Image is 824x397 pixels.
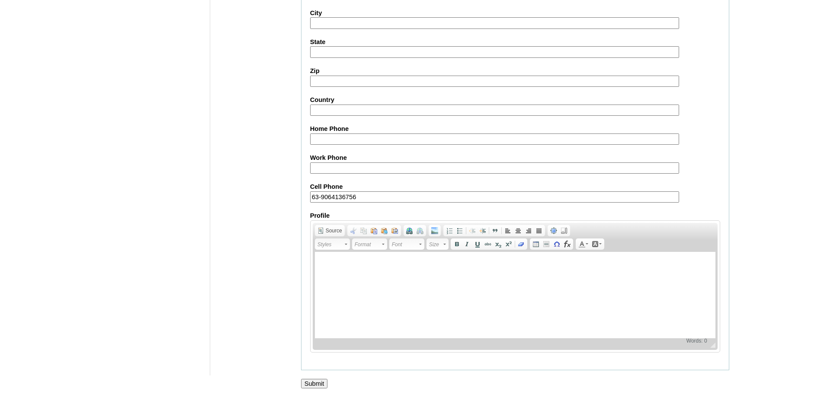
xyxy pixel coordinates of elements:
[352,238,387,250] a: Format
[590,239,603,249] a: Background Color
[415,226,425,235] a: Unlink
[478,226,488,235] a: Increase Indent
[685,337,709,344] div: Statistics
[516,239,526,249] a: Remove Format
[430,226,440,235] a: Add Image
[531,239,541,249] a: Table
[548,226,559,235] a: Maximize
[503,239,514,249] a: Superscript
[467,226,478,235] a: Decrease Indent
[705,343,715,348] span: Resize
[390,226,400,235] a: Paste from Word
[310,211,720,220] label: Profile
[316,226,344,235] a: Source
[523,226,534,235] a: Align Right
[493,239,503,249] a: Subscript
[685,337,709,344] span: Words: 0
[559,226,569,235] a: Show Blocks
[551,239,562,249] a: Insert Special Character
[503,226,513,235] a: Align Left
[389,238,424,250] a: Font
[310,124,720,133] label: Home Phone
[577,239,590,249] a: Text Color
[472,239,483,249] a: Underline
[310,38,720,47] label: State
[404,226,415,235] a: Link
[534,226,544,235] a: Justify
[513,226,523,235] a: Center
[462,239,472,249] a: Italic
[444,226,455,235] a: Insert/Remove Numbered List
[301,379,328,388] input: Submit
[355,239,381,250] span: Format
[455,226,465,235] a: Insert/Remove Bulleted List
[317,239,343,250] span: Styles
[315,238,350,250] a: Styles
[490,226,500,235] a: Block Quote
[310,95,720,105] label: Country
[359,226,369,235] a: Copy
[310,153,720,162] label: Work Phone
[348,226,359,235] a: Cut
[483,239,493,249] a: Strike Through
[369,226,379,235] a: Paste
[452,239,462,249] a: Bold
[310,67,720,76] label: Zip
[562,239,572,249] a: Insert Equation
[315,252,715,338] iframe: Rich Text Editor, AboutMe
[426,238,449,250] a: Size
[310,9,720,18] label: City
[379,226,390,235] a: Paste as plain text
[324,227,342,234] span: Source
[541,239,551,249] a: Insert Horizontal Line
[392,239,418,250] span: Font
[310,182,720,191] label: Cell Phone
[429,239,442,250] span: Size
